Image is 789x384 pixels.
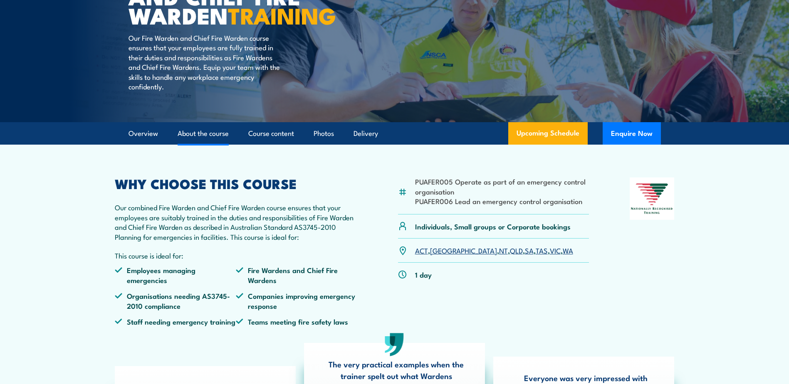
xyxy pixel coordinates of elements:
[603,122,661,145] button: Enquire Now
[415,246,573,255] p: , , , , , , ,
[415,245,428,255] a: ACT
[415,177,589,196] li: PUAFER005 Operate as part of an emergency control organisation
[129,123,158,145] a: Overview
[115,291,236,310] li: Organisations needing AS3745-2010 compliance
[236,265,357,285] li: Fire Wardens and Chief Fire Wardens
[630,177,675,220] img: Nationally Recognised Training logo.
[129,33,280,91] p: Our Fire Warden and Chief Fire Warden course ensures that your employees are fully trained in the...
[430,245,497,255] a: [GEOGRAPHIC_DATA]
[415,196,589,206] li: PUAFER006 Lead an emergency control organisation
[236,317,357,326] li: Teams meeting fire safety laws
[415,270,432,279] p: 1 day
[115,177,358,189] h2: WHY CHOOSE THIS COURSE
[115,265,236,285] li: Employees managing emergencies
[236,291,357,310] li: Companies improving emergency response
[563,245,573,255] a: WA
[510,245,523,255] a: QLD
[499,245,508,255] a: NT
[115,202,358,241] p: Our combined Fire Warden and Chief Fire Warden course ensures that your employees are suitably tr...
[525,245,534,255] a: SA
[115,317,236,326] li: Staff needing emergency training
[354,123,378,145] a: Delivery
[248,123,294,145] a: Course content
[550,245,561,255] a: VIC
[314,123,334,145] a: Photos
[415,222,571,231] p: Individuals, Small groups or Corporate bookings
[508,122,588,145] a: Upcoming Schedule
[115,251,358,260] p: This course is ideal for:
[178,123,229,145] a: About the course
[536,245,548,255] a: TAS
